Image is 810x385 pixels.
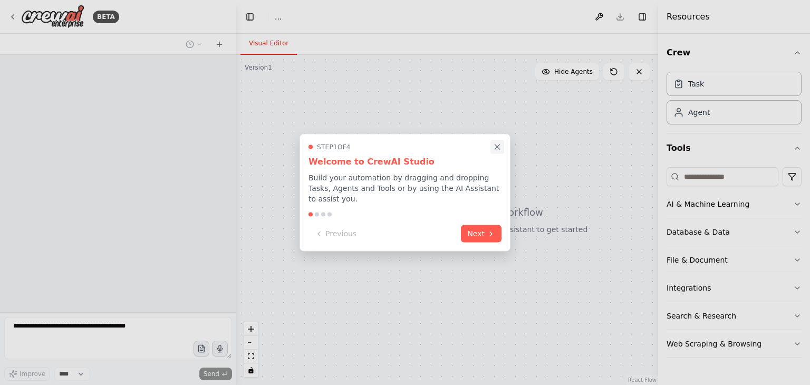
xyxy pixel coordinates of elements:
span: Step 1 of 4 [317,143,351,151]
button: Previous [308,225,363,243]
p: Build your automation by dragging and dropping Tasks, Agents and Tools or by using the AI Assista... [308,172,502,204]
h3: Welcome to CrewAI Studio [308,156,502,168]
button: Next [461,225,502,243]
button: Hide left sidebar [243,9,257,24]
button: Close walkthrough [490,140,504,153]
